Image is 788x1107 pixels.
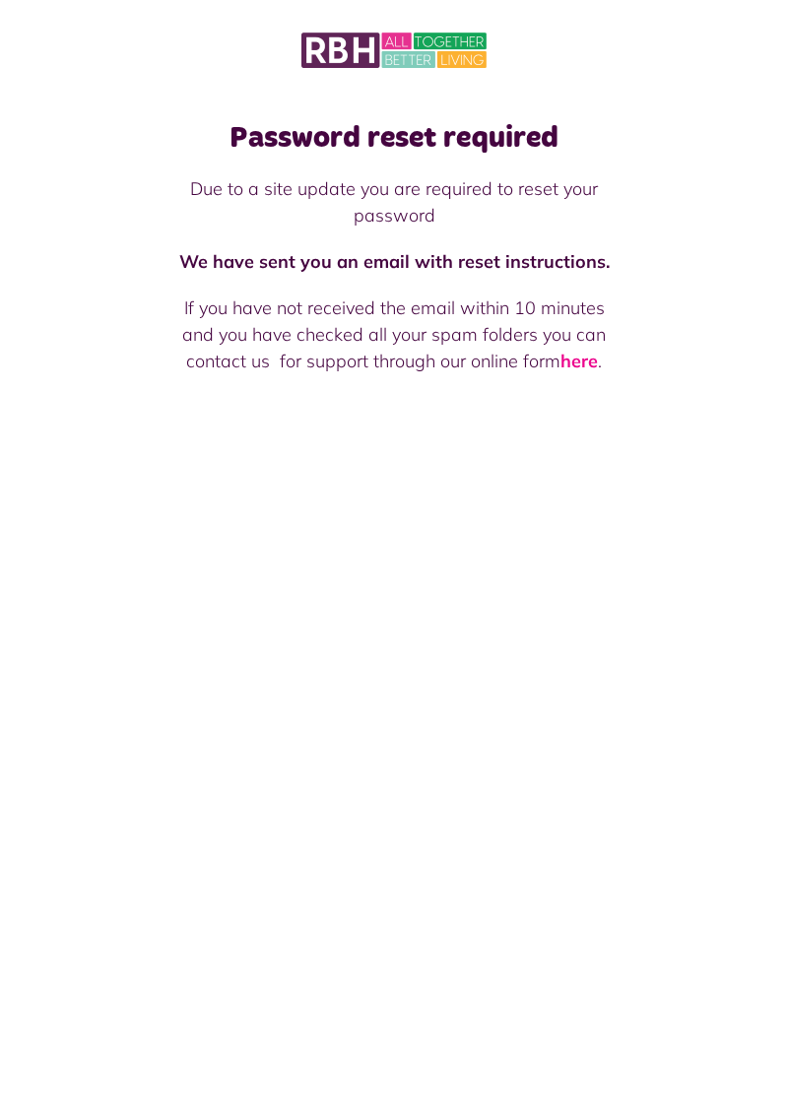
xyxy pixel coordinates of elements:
[172,120,616,156] h1: Password reset required
[560,350,598,372] a: here
[172,294,616,374] p: If you have not received the email within 10 minutes and you have checked all your spam folders y...
[179,250,610,273] strong: We have sent you an email with reset instructions.
[172,175,616,228] p: Due to a site update you are required to reset your password
[301,30,487,71] img: MyRBH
